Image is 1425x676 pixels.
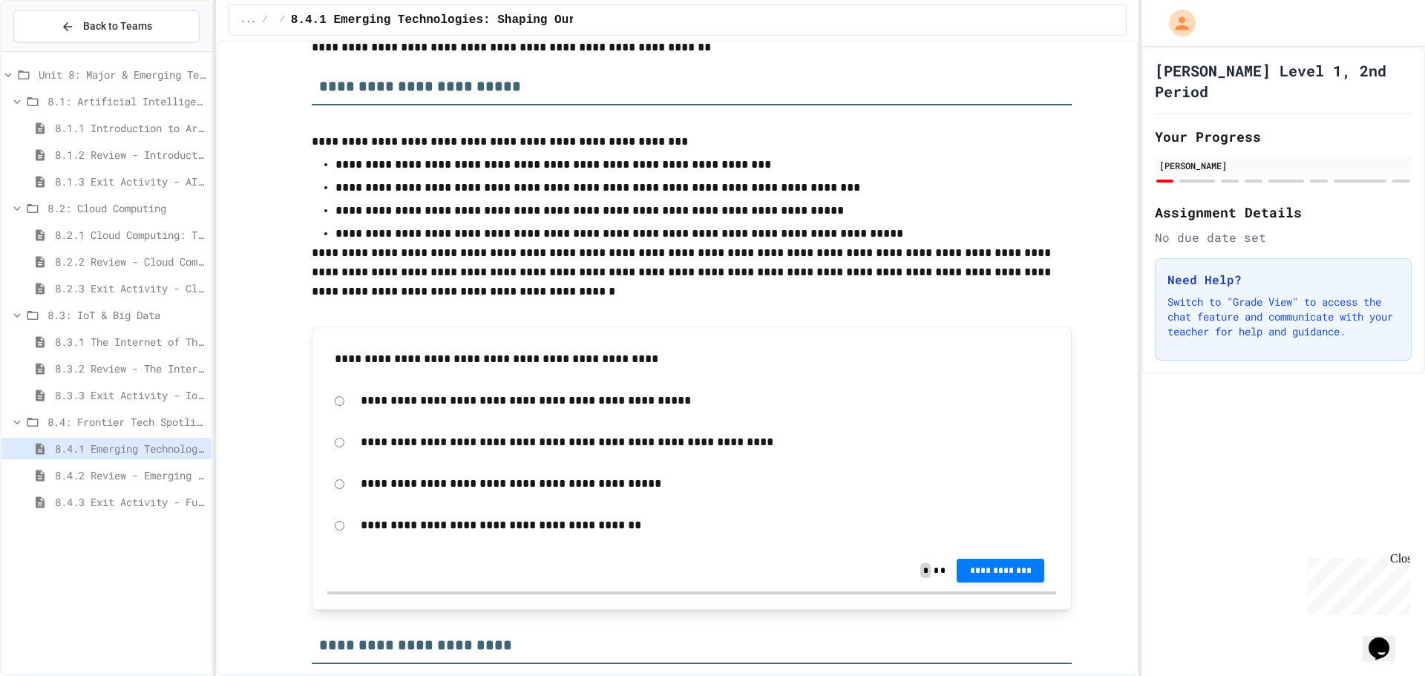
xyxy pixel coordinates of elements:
[280,14,285,26] span: /
[47,307,206,323] span: 8.3: IoT & Big Data
[55,387,206,403] span: 8.3.3 Exit Activity - IoT Data Detective Challenge
[1155,202,1412,223] h2: Assignment Details
[1363,617,1410,661] iframe: chat widget
[1155,60,1412,102] h1: [PERSON_NAME] Level 1, 2nd Period
[55,280,206,296] span: 8.2.3 Exit Activity - Cloud Service Detective
[55,334,206,350] span: 8.3.1 The Internet of Things and Big Data: Our Connected Digital World
[13,10,200,42] button: Back to Teams
[1159,159,1407,172] div: [PERSON_NAME]
[1155,126,1412,147] h2: Your Progress
[55,174,206,189] span: 8.1.3 Exit Activity - AI Detective
[1302,552,1410,615] iframe: chat widget
[55,254,206,269] span: 8.2.2 Review - Cloud Computing
[47,93,206,109] span: 8.1: Artificial Intelligence Basics
[55,467,206,483] span: 8.4.2 Review - Emerging Technologies: Shaping Our Digital Future
[55,441,206,456] span: 8.4.1 Emerging Technologies: Shaping Our Digital Future
[39,67,206,82] span: Unit 8: Major & Emerging Technologies
[291,11,683,29] span: 8.4.1 Emerging Technologies: Shaping Our Digital Future
[55,361,206,376] span: 8.3.2 Review - The Internet of Things and Big Data
[1167,271,1399,289] h3: Need Help?
[55,494,206,510] span: 8.4.3 Exit Activity - Future Tech Challenge
[47,200,206,216] span: 8.2: Cloud Computing
[1167,295,1399,339] p: Switch to "Grade View" to access the chat feature and communicate with your teacher for help and ...
[47,414,206,430] span: 8.4: Frontier Tech Spotlight
[240,14,257,26] span: ...
[1153,6,1199,40] div: My Account
[55,227,206,243] span: 8.2.1 Cloud Computing: Transforming the Digital World
[6,6,102,94] div: Chat with us now!Close
[262,14,267,26] span: /
[83,19,152,34] span: Back to Teams
[55,120,206,136] span: 8.1.1 Introduction to Artificial Intelligence
[1155,229,1412,246] div: No due date set
[55,147,206,163] span: 8.1.2 Review - Introduction to Artificial Intelligence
